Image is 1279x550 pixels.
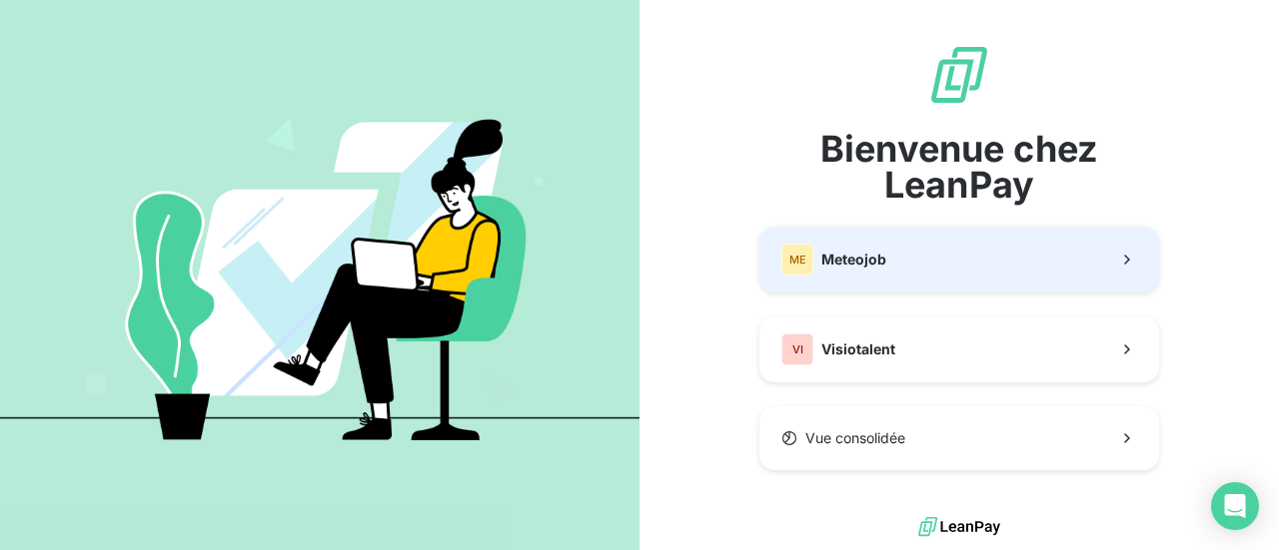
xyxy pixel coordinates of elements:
[805,428,905,448] span: Vue consolidée
[781,244,813,275] div: ME
[759,131,1159,203] span: Bienvenue chez LeanPay
[759,406,1159,470] button: Vue consolidée
[781,333,813,365] div: VI
[821,250,886,270] span: Meteojob
[927,43,991,107] img: logo sigle
[759,316,1159,382] button: VIVisiotalent
[1211,482,1259,530] div: Open Intercom Messenger
[918,512,1000,542] img: logo
[821,339,895,359] span: Visiotalent
[759,227,1159,292] button: MEMeteojob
